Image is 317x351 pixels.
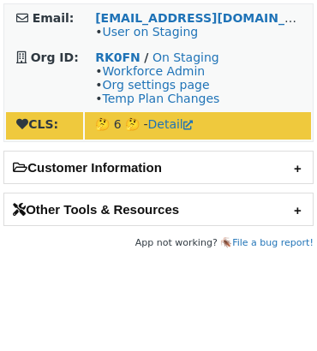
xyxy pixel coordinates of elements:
[153,51,219,64] a: On Staging
[3,235,314,252] footer: App not working? 🪳
[31,51,79,64] strong: Org ID:
[102,64,205,78] a: Workforce Admin
[95,51,141,64] a: RK0FN
[144,51,148,64] strong: /
[4,193,313,225] h2: Other Tools & Resources
[95,25,198,39] span: •
[16,117,58,131] strong: CLS:
[102,25,198,39] a: User on Staging
[102,78,209,92] a: Org settings page
[232,237,314,248] a: File a bug report!
[102,92,219,105] a: Temp Plan Changes
[148,117,193,131] a: Detail
[85,112,311,140] td: 🤔 6 🤔 -
[95,64,219,105] span: • • •
[33,11,75,25] strong: Email:
[4,152,313,183] h2: Customer Information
